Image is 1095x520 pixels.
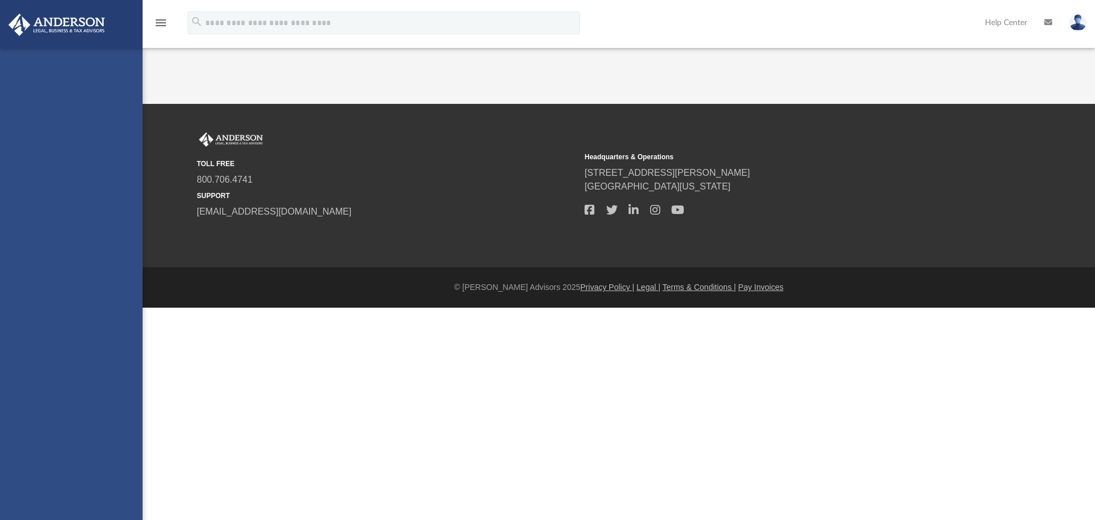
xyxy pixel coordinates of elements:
a: Privacy Policy | [581,283,635,292]
i: search [190,15,203,28]
a: Pay Invoices [738,283,783,292]
small: TOLL FREE [197,159,577,169]
a: menu [154,22,168,30]
a: Legal | [636,283,660,292]
a: Terms & Conditions | [663,283,736,292]
img: User Pic [1069,14,1086,31]
a: [GEOGRAPHIC_DATA][US_STATE] [585,182,731,191]
img: Anderson Advisors Platinum Portal [197,132,265,147]
small: SUPPORT [197,191,577,201]
small: Headquarters & Operations [585,152,964,162]
a: [STREET_ADDRESS][PERSON_NAME] [585,168,750,178]
i: menu [154,16,168,30]
a: 800.706.4741 [197,175,253,184]
img: Anderson Advisors Platinum Portal [5,14,108,36]
a: [EMAIL_ADDRESS][DOMAIN_NAME] [197,207,351,216]
div: © [PERSON_NAME] Advisors 2025 [143,281,1095,293]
